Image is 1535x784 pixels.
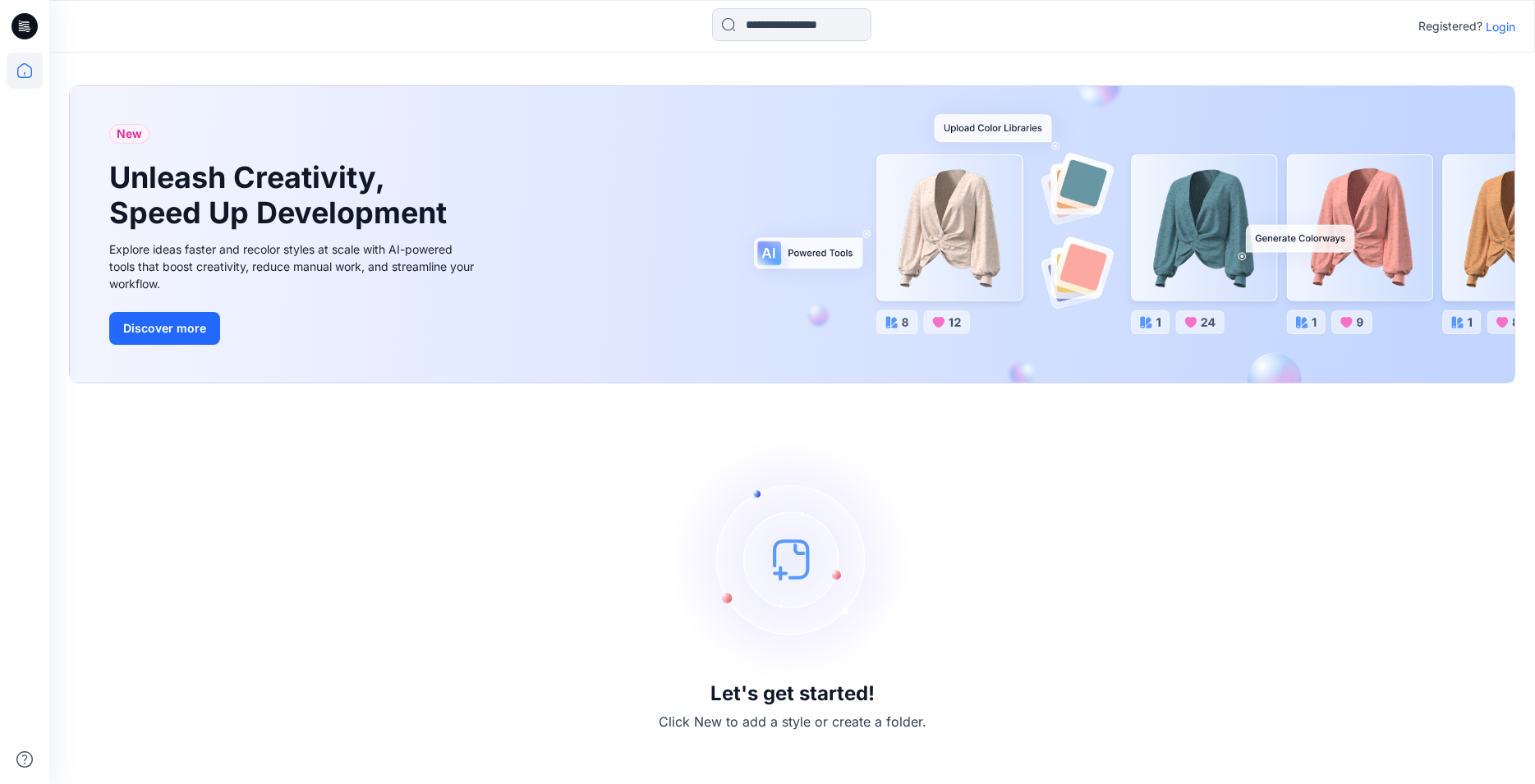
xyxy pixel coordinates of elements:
[1486,18,1515,35] p: Login
[117,124,142,144] span: New
[710,682,875,705] h3: Let's get started!
[659,712,926,731] p: Click New to add a style or create a folder.
[109,312,479,345] a: Discover more
[669,436,916,682] img: empty-state-image.svg
[109,241,479,292] div: Explore ideas faster and recolor styles at scale with AI-powered tools that boost creativity, red...
[109,160,454,231] h1: Unleash Creativity, Speed Up Development
[109,312,220,345] button: Discover more
[1418,16,1482,36] p: Registered?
